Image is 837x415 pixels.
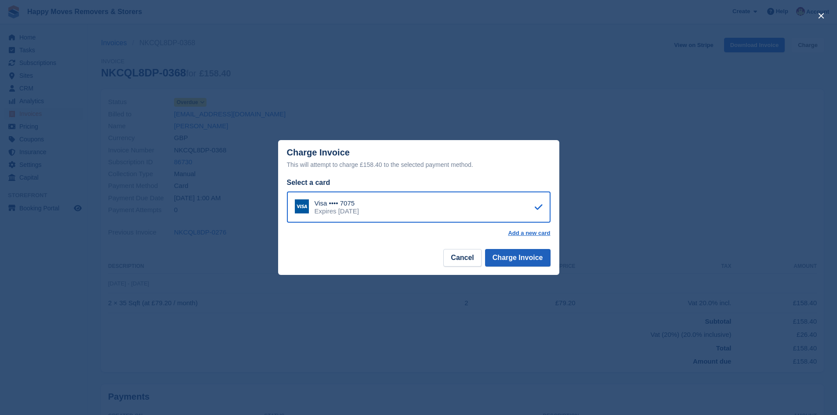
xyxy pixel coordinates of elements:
a: Add a new card [508,230,550,237]
div: Select a card [287,177,551,188]
button: Cancel [443,249,481,267]
div: Expires [DATE] [315,207,359,215]
button: Charge Invoice [485,249,551,267]
div: Visa •••• 7075 [315,199,359,207]
div: This will attempt to charge £158.40 to the selected payment method. [287,159,551,170]
div: Charge Invoice [287,148,551,170]
img: Visa Logo [295,199,309,213]
button: close [814,9,828,23]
